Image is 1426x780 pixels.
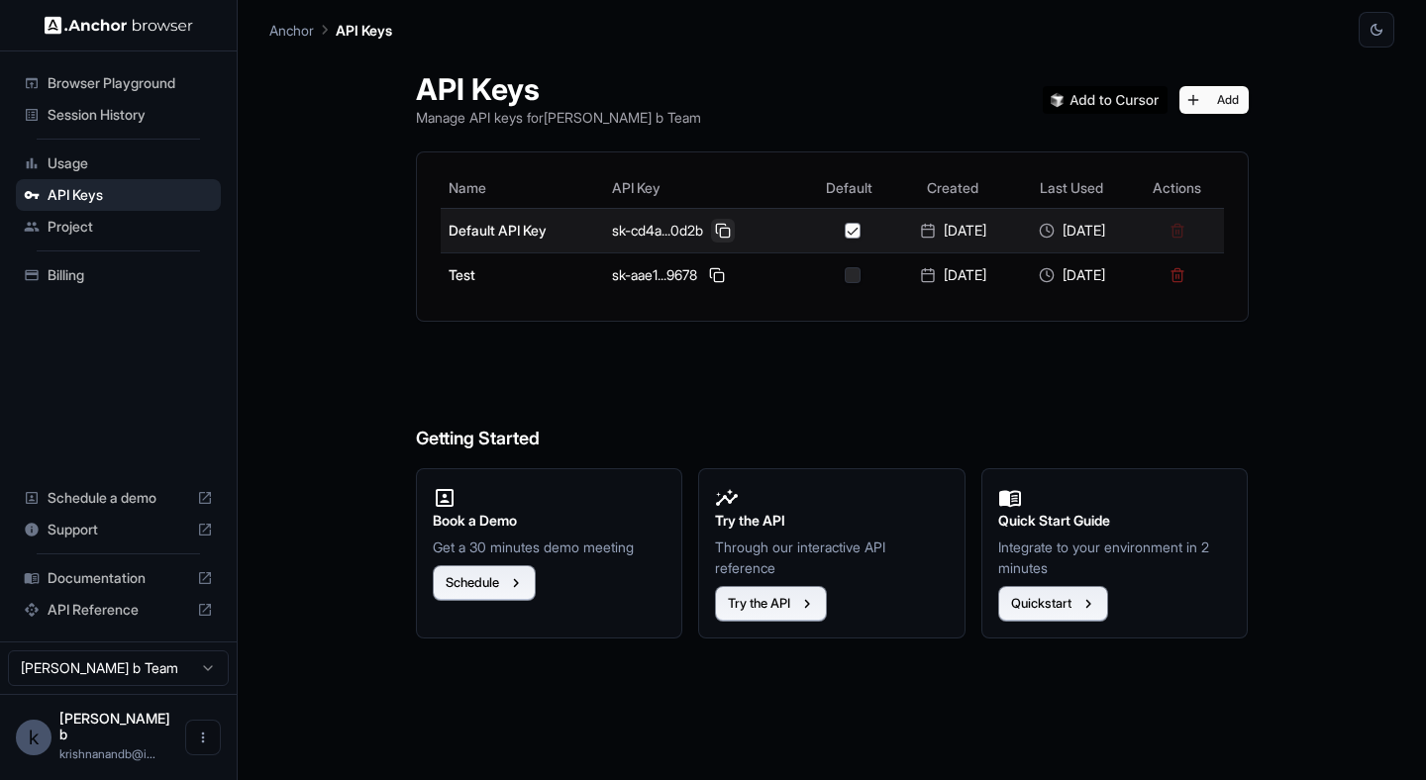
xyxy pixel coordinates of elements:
span: Browser Playground [48,73,213,93]
button: Copy API key [711,219,735,243]
h2: Book a Demo [433,510,666,532]
span: Usage [48,153,213,173]
h6: Getting Started [416,345,1249,453]
th: Name [441,168,605,208]
button: Quickstart [998,586,1108,622]
div: [DATE] [1020,265,1123,285]
span: krishnanand b [59,710,170,742]
th: Created [894,168,1013,208]
div: sk-cd4a...0d2b [612,219,796,243]
span: API Reference [48,600,189,620]
button: Open menu [185,720,221,755]
th: Default [804,168,894,208]
div: Usage [16,147,221,179]
img: Anchor Logo [45,16,193,35]
p: API Keys [336,20,392,41]
span: Schedule a demo [48,488,189,508]
div: [DATE] [1020,221,1123,241]
div: Billing [16,259,221,291]
th: Last Used [1012,168,1131,208]
div: [DATE] [902,221,1005,241]
p: Anchor [269,20,314,41]
div: k [16,720,51,755]
div: Browser Playground [16,67,221,99]
div: Support [16,514,221,545]
p: Integrate to your environment in 2 minutes [998,536,1232,578]
p: Through our interactive API reference [715,536,949,578]
div: Schedule a demo [16,482,221,514]
span: Session History [48,105,213,125]
td: Test [441,252,605,297]
span: Project [48,217,213,237]
button: Schedule [433,565,536,601]
h2: Try the API [715,510,949,532]
div: [DATE] [902,265,1005,285]
button: Copy API key [705,263,729,287]
div: Project [16,211,221,243]
td: Default API Key [441,208,605,252]
th: API Key [604,168,804,208]
nav: breadcrumb [269,19,392,41]
button: Add [1179,86,1249,114]
div: API Reference [16,594,221,626]
h1: API Keys [416,71,701,107]
button: Try the API [715,586,827,622]
th: Actions [1131,168,1224,208]
div: Documentation [16,562,221,594]
span: Support [48,520,189,539]
span: Billing [48,265,213,285]
img: Add anchorbrowser MCP server to Cursor [1043,86,1168,114]
div: API Keys [16,179,221,211]
div: Session History [16,99,221,131]
h2: Quick Start Guide [998,510,1232,532]
span: Documentation [48,568,189,588]
span: API Keys [48,185,213,205]
div: sk-aae1...9678 [612,263,796,287]
span: krishnanandb@imagineers.dev [59,746,155,761]
p: Manage API keys for [PERSON_NAME] b Team [416,107,701,128]
p: Get a 30 minutes demo meeting [433,536,666,557]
